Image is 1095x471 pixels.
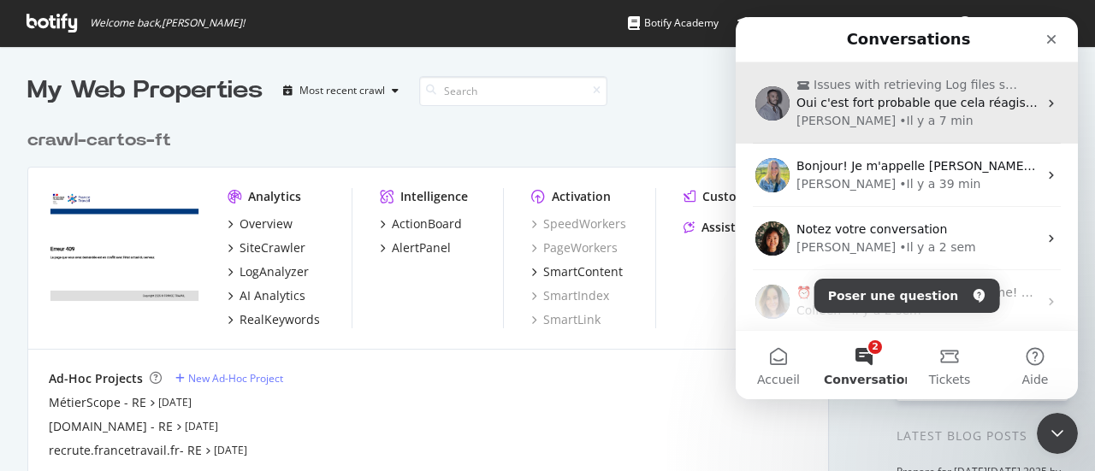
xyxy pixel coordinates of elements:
[944,9,1086,37] button: [PERSON_NAME]
[419,76,607,106] input: Search
[49,370,143,387] div: Ad-Hoc Projects
[684,219,736,236] a: Assist
[21,356,64,368] span: Accueil
[61,95,160,113] div: [PERSON_NAME]
[531,263,623,280] a: SmartContent
[276,77,405,104] button: Most recent crawl
[171,314,257,382] button: Tickets
[684,188,794,205] a: CustomReports
[228,263,309,280] a: LogAnalyzer
[737,15,838,32] div: Knowledge Base
[897,427,1068,445] div: Latest Blog Posts
[61,268,765,282] span: ⏰ Get Botify insights in record time! Botify users are raving about the time saved with our AI as...
[27,128,171,153] div: crawl-cartos-ft
[49,418,173,435] a: [DOMAIN_NAME] - RE
[163,158,245,176] div: • Il y a 39 min
[86,314,171,382] button: Conversations
[531,239,618,256] a: PageWorkers
[228,311,320,328] a: RealKeywords
[628,15,719,32] div: Botify Academy
[214,443,247,457] a: [DATE]
[88,356,185,368] span: Conversations
[531,311,601,328] a: SmartLink
[185,419,218,433] a: [DATE]
[856,15,944,32] div: Organizations
[380,215,462,233] a: ActionBoard
[163,221,240,239] div: • Il y a 2 sem
[552,188,611,205] div: Activation
[79,262,264,296] button: Poser une question
[49,442,202,459] a: recrute.francetravail.fr- RE
[531,287,609,304] a: SmartIndex
[61,158,160,176] div: [PERSON_NAME]
[299,85,385,96] div: Most recent crawl
[175,371,283,386] a: New Ad-Hoc Project
[20,204,54,238] img: Profile image for Jenny
[248,188,301,205] div: Analytics
[240,311,320,328] div: RealKeywords
[188,371,283,386] div: New Ad-Hoc Project
[193,356,235,368] span: Tickets
[240,239,305,256] div: SiteCrawler
[531,215,626,233] a: SpeedWorkers
[27,74,263,108] div: My Web Properties
[61,221,160,239] div: [PERSON_NAME]
[240,215,293,233] div: Overview
[228,239,305,256] a: SiteCrawler
[228,215,293,233] a: Overview
[979,15,1059,30] span: Olivier Mitry
[392,239,451,256] div: AlertPanel
[702,188,794,205] div: CustomReports
[240,263,309,280] div: LogAnalyzer
[240,287,305,304] div: AI Analytics
[380,239,451,256] a: AlertPanel
[228,287,305,304] a: AI Analytics
[257,314,342,382] button: Aide
[736,17,1078,399] iframe: Intercom live chat
[61,205,211,219] span: Notez votre conversation
[20,141,54,175] img: Profile image for Meghan
[49,188,200,309] img: www.francetravail.fr
[163,95,237,113] div: • Il y a 7 min
[1037,413,1078,454] iframe: Intercom live chat
[158,395,192,409] a: [DATE]
[287,356,313,368] span: Aide
[20,268,54,302] img: Profile image for Colleen
[701,219,736,236] div: Assist
[400,188,468,205] div: Intelligence
[27,128,178,153] a: crawl-cartos-ft
[392,215,462,233] div: ActionBoard
[90,16,245,30] span: Welcome back, [PERSON_NAME] !
[49,394,146,411] a: MétierScope - RE
[61,285,105,303] div: Colleen
[543,263,623,280] div: SmartContent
